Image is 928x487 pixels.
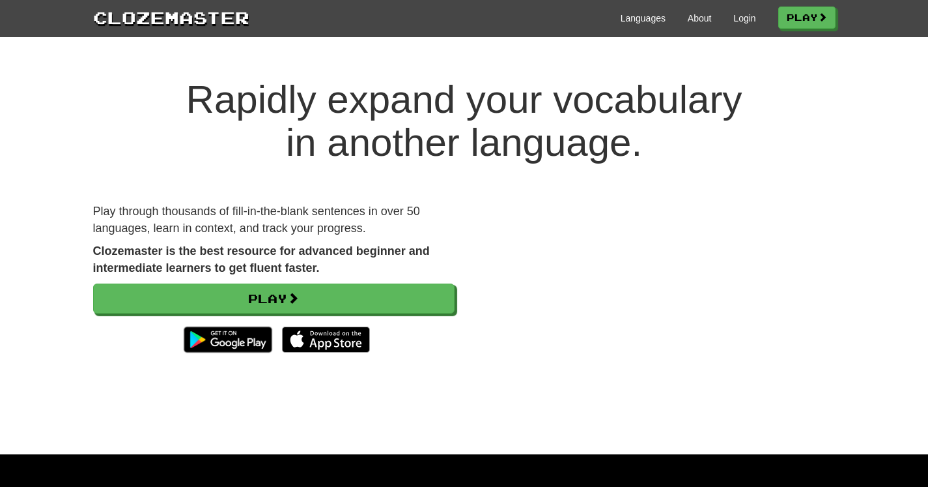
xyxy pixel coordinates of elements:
a: Clozemaster [93,5,249,29]
a: Play [778,7,836,29]
a: Languages [621,12,666,25]
strong: Clozemaster is the best resource for advanced beginner and intermediate learners to get fluent fa... [93,244,430,274]
a: Login [733,12,755,25]
a: Play [93,284,455,314]
a: About [688,12,712,25]
img: Download_on_the_App_Store_Badge_US-UK_135x40-25178aeef6eb6b83b96f5f2d004eda3bffbb37122de64afbaef7... [282,327,370,353]
p: Play through thousands of fill-in-the-blank sentences in over 50 languages, learn in context, and... [93,203,455,237]
img: Get it on Google Play [177,320,278,359]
